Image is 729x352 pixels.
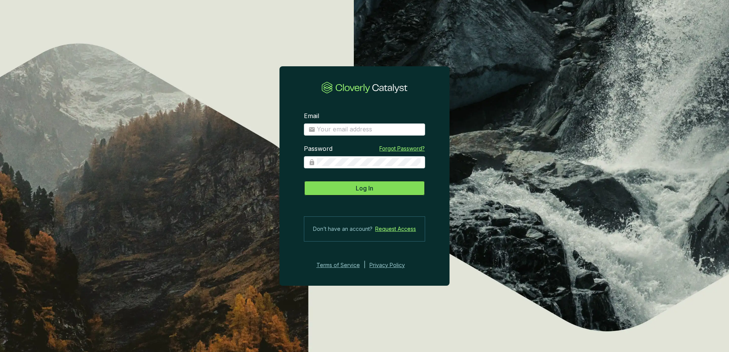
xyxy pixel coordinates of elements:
[317,158,421,166] input: Password
[304,145,332,153] label: Password
[304,112,319,120] label: Email
[317,125,421,134] input: Email
[364,261,366,270] div: |
[304,181,425,196] button: Log In
[313,224,373,234] span: Don’t have an account?
[369,261,415,270] a: Privacy Policy
[375,224,416,234] a: Request Access
[356,184,373,193] span: Log In
[314,261,360,270] a: Terms of Service
[379,145,425,152] a: Forgot Password?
